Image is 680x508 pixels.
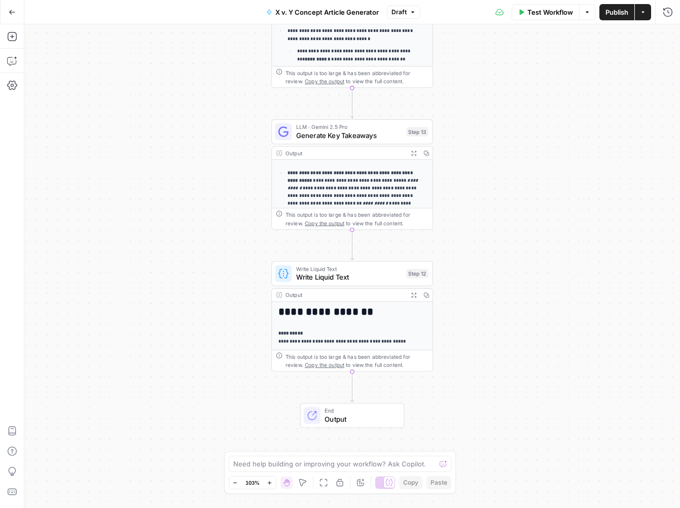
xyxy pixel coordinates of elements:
[431,478,447,487] span: Paste
[285,149,404,157] div: Output
[305,78,344,84] span: Copy the output
[406,269,428,278] div: Step 12
[305,362,344,368] span: Copy the output
[399,476,422,489] button: Copy
[350,230,353,260] g: Edge from step_13 to step_12
[296,130,403,141] span: Generate Key Takeaways
[305,220,344,226] span: Copy the output
[296,272,403,283] span: Write Liquid Text
[325,407,396,415] span: End
[350,88,353,118] g: Edge from step_11 to step_13
[391,8,407,17] span: Draft
[605,7,628,17] span: Publish
[406,127,428,136] div: Step 13
[285,291,404,299] div: Output
[426,476,451,489] button: Paste
[387,6,420,19] button: Draft
[527,7,573,17] span: Test Workflow
[285,352,428,369] div: This output is too large & has been abbreviated for review. to view the full content.
[275,7,379,17] span: X v. Y Concept Article Generator
[512,4,579,20] button: Test Workflow
[285,211,428,227] div: This output is too large & has been abbreviated for review. to view the full content.
[245,479,260,487] span: 103%
[260,4,385,20] button: X v. Y Concept Article Generator
[296,123,403,131] span: LLM · Gemini 2.5 Pro
[350,371,353,402] g: Edge from step_12 to end
[271,403,433,428] div: EndOutput
[296,265,403,273] span: Write Liquid Text
[285,69,428,85] div: This output is too large & has been abbreviated for review. to view the full content.
[599,4,634,20] button: Publish
[325,414,396,425] span: Output
[403,478,418,487] span: Copy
